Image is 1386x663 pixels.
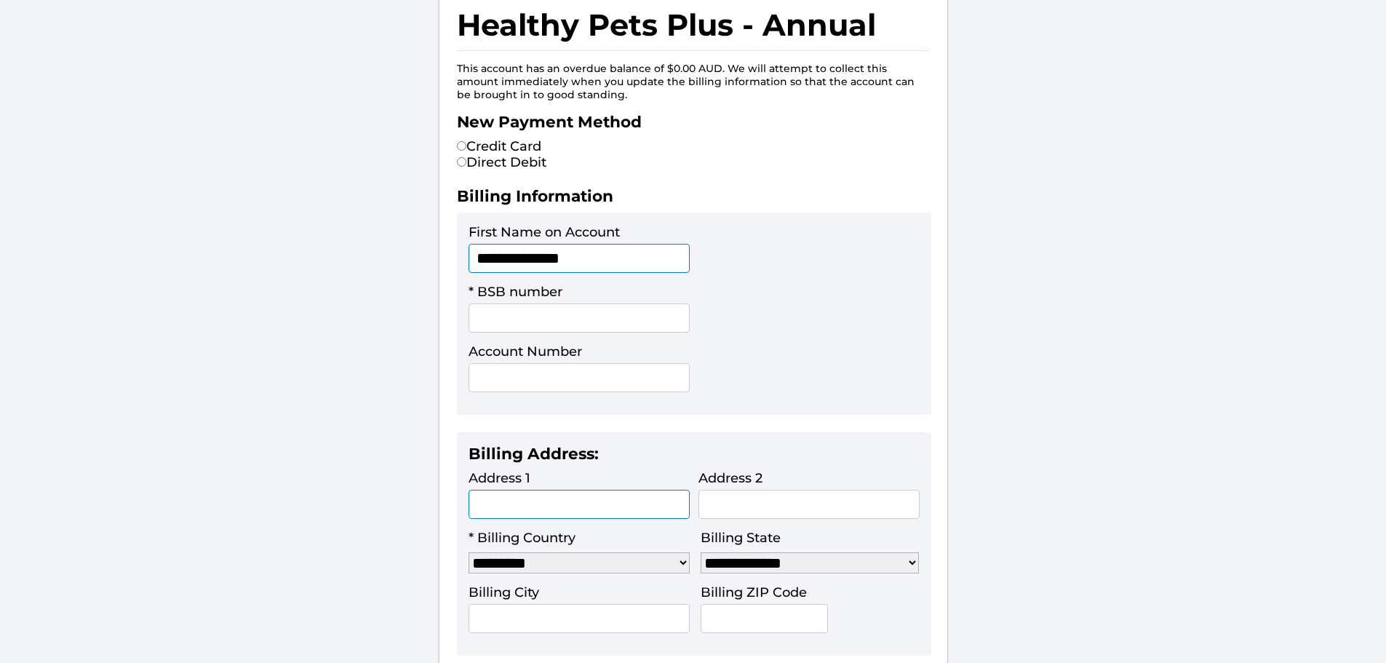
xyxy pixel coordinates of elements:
[698,470,762,486] label: Address 2
[469,470,530,486] label: Address 1
[701,530,781,546] label: Billing State
[469,530,575,546] label: * Billing Country
[457,112,930,138] h2: New Payment Method
[469,444,920,470] h2: Billing Address:
[469,344,582,360] label: Account Number
[457,157,466,167] input: Direct Debit
[457,138,541,154] label: Credit Card
[457,154,546,170] label: Direct Debit
[457,141,466,151] input: Credit Card
[469,284,562,300] label: * BSB number
[469,584,539,600] label: Billing City
[457,62,930,101] p: This account has an overdue balance of $0.00 AUD. We will attempt to collect this amount immediat...
[457,186,930,213] h2: Billing Information
[701,584,807,600] label: Billing ZIP Code
[469,224,620,240] label: First Name on Account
